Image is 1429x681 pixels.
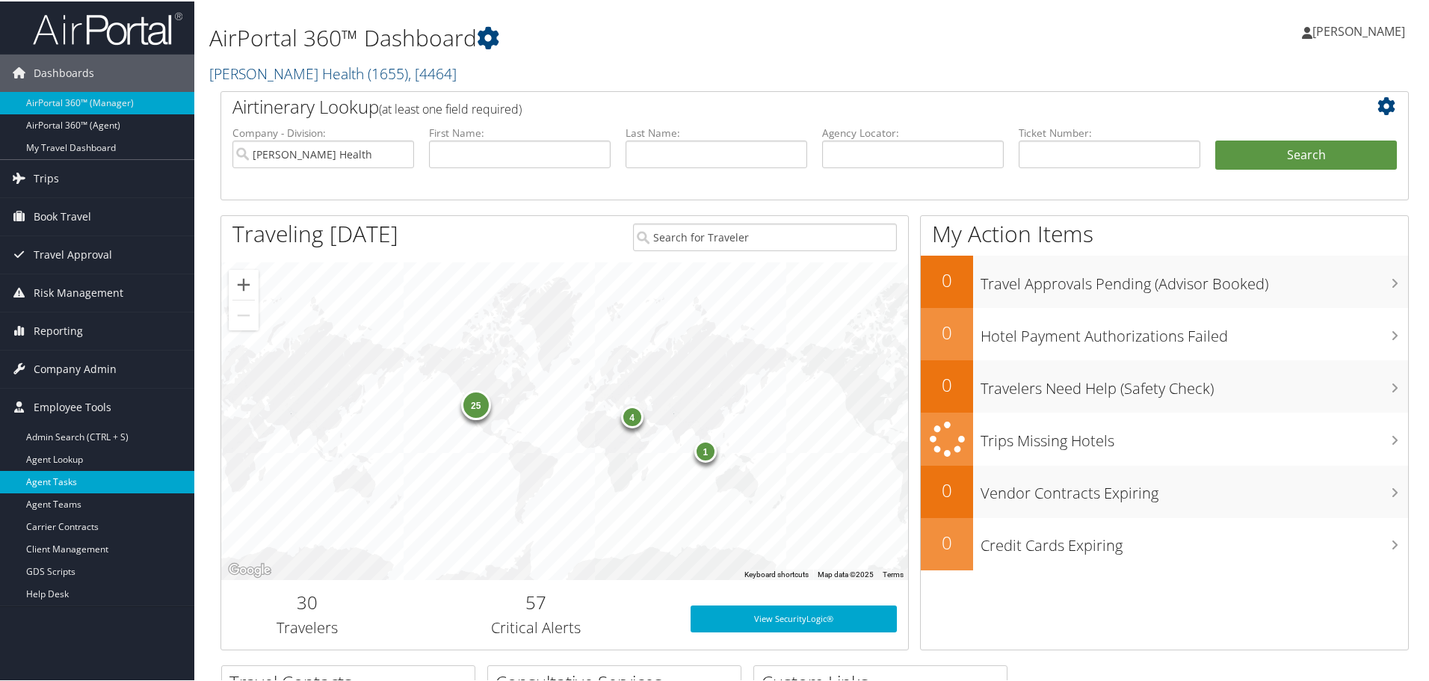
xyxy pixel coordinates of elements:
h2: 0 [921,476,973,502]
label: First Name: [429,124,611,139]
span: Reporting [34,311,83,348]
a: 0Vendor Contracts Expiring [921,464,1408,517]
a: [PERSON_NAME] Health [209,62,457,82]
span: [PERSON_NAME] [1312,22,1405,38]
input: Search for Traveler [633,222,897,250]
a: Terms (opens in new tab) [883,569,904,577]
h3: Travelers Need Help (Safety Check) [981,369,1408,398]
h2: Airtinerary Lookup [232,93,1298,118]
h2: 0 [921,529,973,554]
img: airportal-logo.png [33,10,182,45]
h1: My Action Items [921,217,1408,248]
div: 1 [694,439,716,461]
h2: 0 [921,371,973,396]
label: Ticket Number: [1019,124,1200,139]
button: Zoom in [229,268,259,298]
h3: Travel Approvals Pending (Advisor Booked) [981,265,1408,293]
img: Google [225,559,274,579]
a: 0Credit Cards Expiring [921,517,1408,569]
h2: 0 [921,318,973,344]
button: Zoom out [229,299,259,329]
span: Company Admin [34,349,117,386]
a: View SecurityLogic® [691,604,897,631]
h1: AirPortal 360™ Dashboard [209,21,1016,52]
a: Trips Missing Hotels [921,411,1408,464]
h3: Vendor Contracts Expiring [981,474,1408,502]
h2: 30 [232,588,382,614]
h3: Critical Alerts [404,616,668,637]
label: Company - Division: [232,124,414,139]
button: Keyboard shortcuts [744,568,809,579]
span: Trips [34,158,59,196]
span: Book Travel [34,197,91,234]
h3: Credit Cards Expiring [981,526,1408,555]
h1: Traveling [DATE] [232,217,398,248]
span: , [ 4464 ] [408,62,457,82]
a: 0Hotel Payment Authorizations Failed [921,306,1408,359]
a: 0Travelers Need Help (Safety Check) [921,359,1408,411]
label: Agency Locator: [822,124,1004,139]
span: ( 1655 ) [368,62,408,82]
a: [PERSON_NAME] [1302,7,1420,52]
span: (at least one field required) [379,99,522,116]
h2: 57 [404,588,668,614]
a: 0Travel Approvals Pending (Advisor Booked) [921,254,1408,306]
div: 25 [460,389,490,419]
span: Risk Management [34,273,123,310]
span: Employee Tools [34,387,111,425]
h3: Trips Missing Hotels [981,422,1408,450]
span: Map data ©2025 [818,569,874,577]
span: Dashboards [34,53,94,90]
span: Travel Approval [34,235,112,272]
div: 4 [620,404,643,427]
label: Last Name: [626,124,807,139]
a: Open this area in Google Maps (opens a new window) [225,559,274,579]
h2: 0 [921,266,973,292]
button: Search [1215,139,1397,169]
h3: Travelers [232,616,382,637]
h3: Hotel Payment Authorizations Failed [981,317,1408,345]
